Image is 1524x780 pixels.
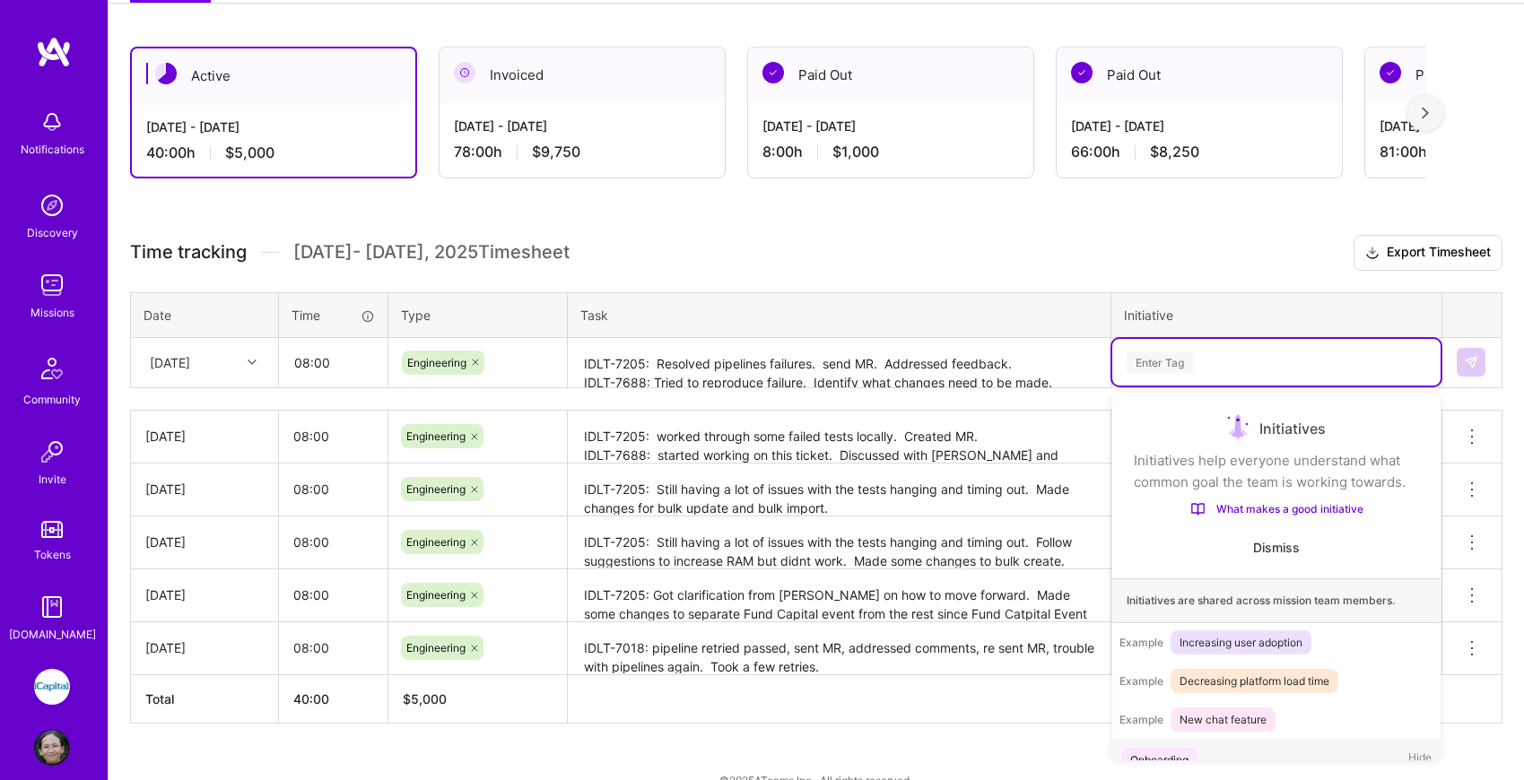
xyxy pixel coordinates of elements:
[34,267,70,303] img: teamwork
[1127,349,1193,377] div: Enter Tag
[570,412,1109,463] textarea: IDLT-7205: worked through some failed tests locally. Created MR. IDLT-7688: started working on th...
[1134,500,1419,517] a: What makes a good initiative
[146,117,401,136] div: [DATE] - [DATE]
[292,306,375,325] div: Time
[280,339,387,386] input: HH:MM
[145,480,264,498] div: [DATE]
[1422,107,1429,119] img: right
[568,292,1111,337] th: Task
[570,571,1109,620] textarea: IDLT-7205: Got clarification from [PERSON_NAME] on how to move forward. Made some changes to sepa...
[1227,414,1249,443] img: Initiatives
[748,48,1033,102] div: Paid Out
[406,588,466,602] span: Engineering
[34,187,70,223] img: discovery
[34,434,70,470] img: Invite
[131,674,279,723] th: Total
[1171,669,1338,693] span: Decreasing platform load time
[407,356,466,369] span: Engineering
[131,292,279,337] th: Date
[248,358,257,367] i: icon Chevron
[1071,117,1328,135] div: [DATE] - [DATE]
[145,533,264,551] div: [DATE]
[39,470,66,489] div: Invite
[34,545,71,564] div: Tokens
[406,641,466,654] span: Engineering
[21,140,84,159] div: Notifications
[1134,450,1419,493] div: Initiatives help everyone understand what common goal the team is working towards.
[1380,62,1401,83] img: Paid Out
[30,730,74,766] a: User Avatar
[832,143,879,161] span: $1,000
[406,429,466,443] span: Engineering
[1408,748,1432,772] span: Hide
[145,638,264,657] div: [DATE]
[1354,235,1502,271] button: Export Timesheet
[570,518,1109,568] textarea: IDLT-7205: Still having a lot of issues with the tests hanging and timing out. Follow suggestions...
[146,143,401,162] div: 40:00 h
[1171,630,1311,654] span: Increasing user adoption
[279,518,388,566] input: HH:MM
[30,303,74,322] div: Missions
[27,223,78,242] div: Discovery
[570,465,1109,515] textarea: IDLT-7205: Still having a lot of issues with the tests hanging and timing out. Made changes for b...
[1119,674,1163,688] span: Example
[1253,539,1300,557] button: Dismiss
[1365,244,1380,263] i: icon Download
[1134,414,1419,443] div: Initiatives
[150,353,190,372] div: [DATE]
[570,340,1109,387] textarea: IDLT-7205: Resolved pipelines failures. send MR. Addressed feedback. IDLT-7688: Tried to reproduc...
[130,241,247,264] span: Time tracking
[406,482,466,496] span: Engineering
[388,292,568,337] th: Type
[454,117,710,135] div: [DATE] - [DATE]
[9,625,96,644] div: [DOMAIN_NAME]
[145,585,264,604] div: [DATE]
[762,143,1019,161] div: 8:00 h
[34,589,70,625] img: guide book
[1190,502,1206,516] img: What makes a good initiative
[41,521,63,538] img: tokens
[762,117,1019,135] div: [DATE] - [DATE]
[1119,636,1163,649] span: Example
[1464,355,1478,369] img: Submit
[293,241,570,264] span: [DATE] - [DATE] , 2025 Timesheet
[1124,306,1429,325] div: Initiative
[36,36,72,68] img: logo
[1119,713,1163,726] span: Example
[34,730,70,766] img: User Avatar
[279,624,388,672] input: HH:MM
[762,62,784,83] img: Paid Out
[279,571,388,619] input: HH:MM
[132,48,415,103] div: Active
[454,143,710,161] div: 78:00 h
[454,62,475,83] img: Invoiced
[145,427,264,446] div: [DATE]
[532,143,580,161] span: $9,750
[570,624,1109,673] textarea: IDLT-7018: pipeline retried passed, sent MR, addressed comments, re sent MR, trouble with pipelin...
[1057,48,1342,102] div: Paid Out
[23,390,81,409] div: Community
[225,143,274,162] span: $5,000
[34,669,70,705] img: iCapital: Build and maintain RESTful API
[1071,143,1328,161] div: 66:00 h
[1171,707,1276,732] span: New chat feature
[279,412,388,460] input: HH:MM
[1150,143,1199,161] span: $8,250
[30,347,74,390] img: Community
[1112,578,1441,623] div: Initiatives are shared across mission team members.
[279,674,388,723] th: 40:00
[30,669,74,705] a: iCapital: Build and maintain RESTful API
[403,691,447,706] span: $ 5,000
[34,104,70,140] img: bell
[440,48,725,102] div: Invoiced
[155,63,177,84] img: Active
[1071,62,1093,83] img: Paid Out
[406,535,466,549] span: Engineering
[279,465,388,513] input: HH:MM
[1130,750,1189,769] div: Onboarding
